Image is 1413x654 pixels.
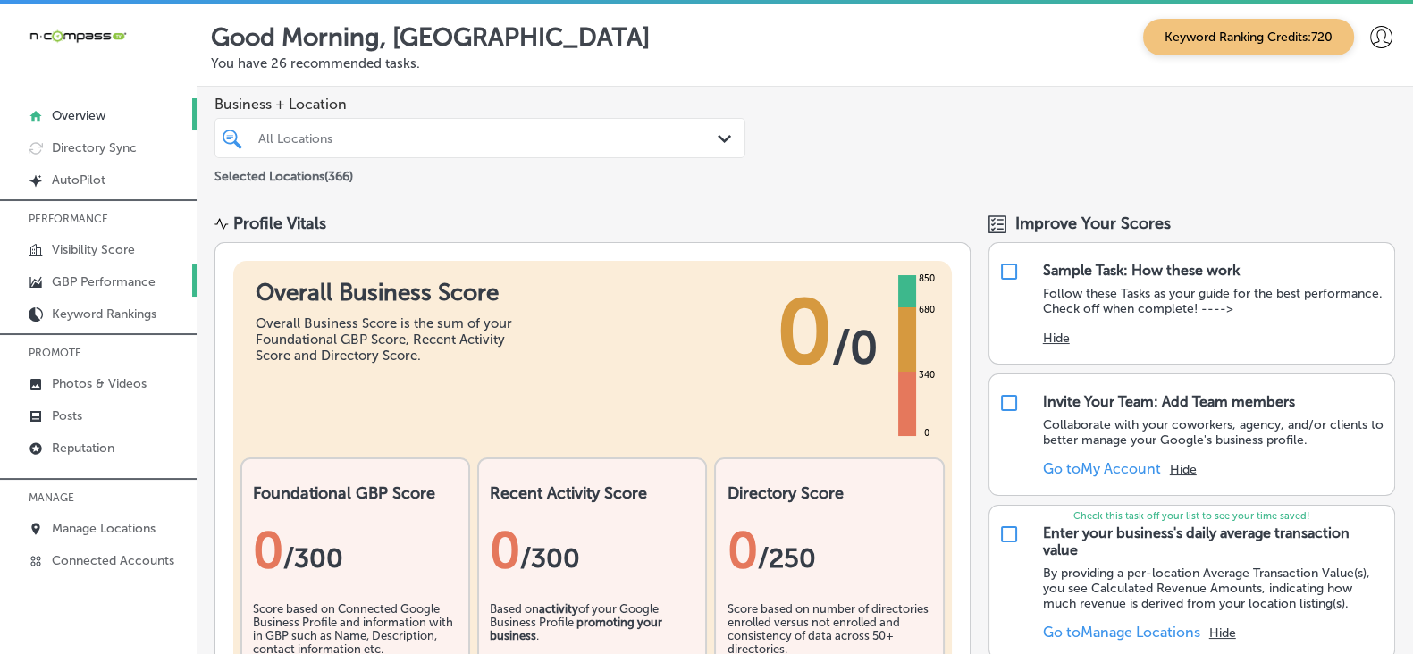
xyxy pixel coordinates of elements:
div: 0 [921,426,933,440]
p: Connected Accounts [52,553,174,568]
p: GBP Performance [52,274,156,289]
div: Sample Task: How these work [1043,262,1240,279]
h2: Directory Score [727,483,931,503]
p: Photos & Videos [52,376,147,391]
b: promoting your business [490,616,662,642]
div: Profile Vitals [233,214,326,233]
p: You have 26 recommended tasks. [211,55,1399,71]
p: Posts [52,408,82,423]
img: 660ab0bf-5cc7-4cb8-ba1c-48b5ae0f18e60NCTV_CLogo_TV_Black_-500x88.png [29,28,127,45]
button: Hide [1043,331,1070,346]
div: Overall Business Score is the sum of your Foundational GBP Score, Recent Activity Score and Direc... [256,315,524,364]
p: Manage Locations [52,521,156,536]
button: Hide [1209,625,1236,641]
div: 680 [915,303,938,317]
span: Business + Location [214,96,745,113]
p: AutoPilot [52,172,105,188]
h2: Recent Activity Score [490,483,694,503]
b: activity [539,602,578,616]
p: By providing a per-location Average Transaction Value(s), you see Calculated Revenue Amounts, ind... [1043,566,1385,611]
span: /250 [757,542,815,574]
p: Good Morning, [GEOGRAPHIC_DATA] [211,22,650,52]
p: Overview [52,108,105,123]
div: 0 [490,521,694,580]
span: /300 [520,542,580,574]
h1: Overall Business Score [256,279,524,306]
span: / 0 [832,321,878,374]
p: Follow these Tasks as your guide for the best performance. Check off when complete! ----> [1043,286,1385,316]
div: 850 [915,272,938,286]
p: Visibility Score [52,242,135,257]
div: 340 [915,368,938,382]
p: Keyword Rankings [52,306,156,322]
p: Reputation [52,440,114,456]
div: 0 [253,521,458,580]
span: 0 [777,279,832,386]
h2: Foundational GBP Score [253,483,458,503]
a: Go toMy Account [1043,460,1161,477]
p: Directory Sync [52,140,137,155]
span: Keyword Ranking Credits: 720 [1143,19,1354,55]
span: / 300 [283,542,343,574]
div: All Locations [258,130,719,146]
p: Check this task off your list to see your time saved! [989,510,1394,522]
p: Collaborate with your coworkers, agency, and/or clients to better manage your Google's business p... [1043,417,1385,448]
a: Go toManage Locations [1043,624,1200,641]
div: Invite Your Team: Add Team members [1043,393,1295,410]
div: 0 [727,521,931,580]
button: Hide [1170,462,1197,477]
div: Enter your business's daily average transaction value [1043,524,1385,558]
span: Improve Your Scores [1015,214,1171,233]
p: Selected Locations ( 366 ) [214,162,353,184]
